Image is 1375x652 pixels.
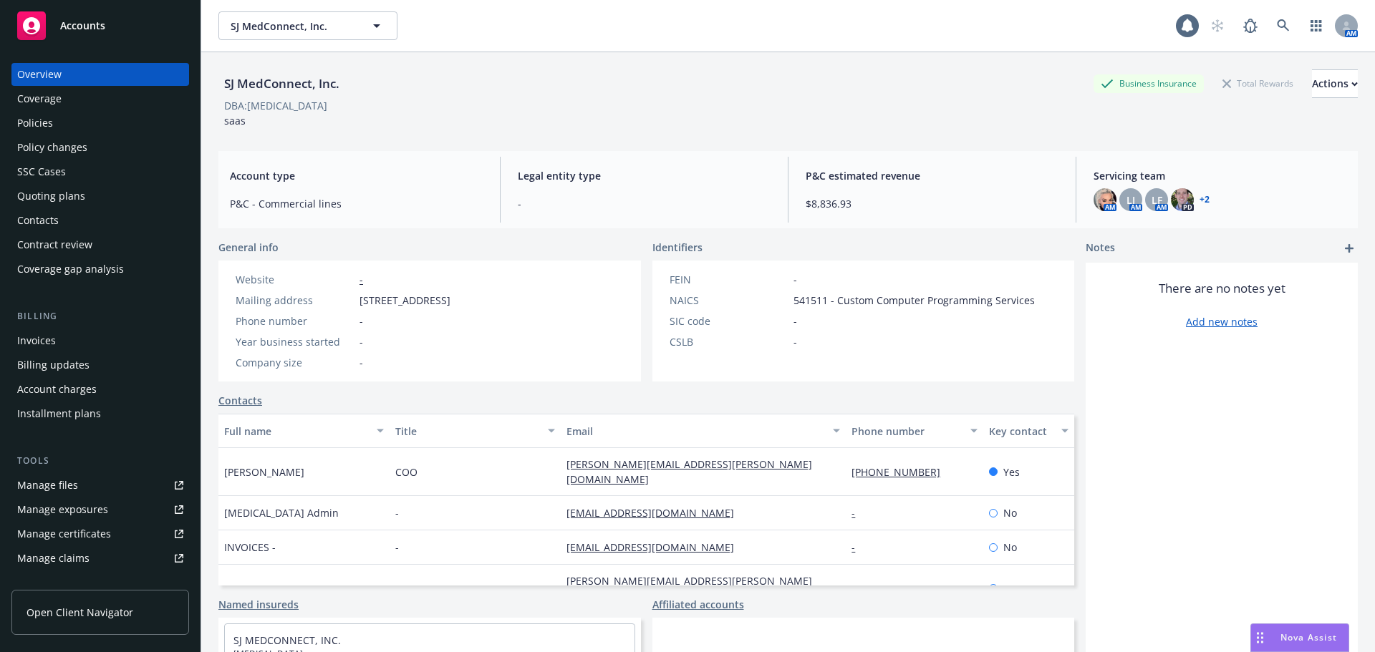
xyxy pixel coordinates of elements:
div: Manage certificates [17,522,111,545]
div: Overview [17,63,62,86]
span: P&C estimated revenue [806,168,1058,183]
a: add [1341,240,1358,257]
div: Installment plans [17,402,101,425]
a: [EMAIL_ADDRESS][DOMAIN_NAME] [566,506,746,520]
div: NAICS [670,293,788,308]
div: Business Insurance [1094,74,1204,92]
span: - [793,272,797,287]
div: Website [236,272,354,287]
span: [STREET_ADDRESS] [360,293,450,308]
a: Affiliated accounts [652,597,744,612]
div: Total Rewards [1215,74,1301,92]
span: [MEDICAL_DATA] Admin [224,505,339,520]
div: Actions [1312,70,1358,97]
span: Servicing team [1094,168,1346,183]
div: Title [395,424,539,439]
a: Manage BORs [11,571,189,594]
a: Contacts [11,209,189,232]
a: Coverage [11,87,189,110]
a: [PERSON_NAME][EMAIL_ADDRESS][PERSON_NAME][DOMAIN_NAME] [566,574,812,603]
span: - [360,334,363,349]
div: Full name [224,424,368,439]
button: Email [561,414,846,448]
span: No [1003,540,1017,555]
span: P&C - Commercial lines [230,196,483,211]
span: General info [218,240,279,255]
div: FEIN [670,272,788,287]
div: Email [566,424,824,439]
span: LI [1126,193,1135,208]
span: - [360,313,363,329]
a: - [851,506,867,520]
span: No [1003,505,1017,520]
span: [PERSON_NAME] [224,464,304,480]
div: Quoting plans [17,185,85,208]
button: SJ MedConnect, Inc. [218,11,397,40]
a: Manage claims [11,547,189,570]
span: INVOICES - [224,540,276,555]
div: Billing [11,309,189,323]
span: - [395,505,399,520]
span: There are no notes yet [1159,280,1285,297]
a: Search [1269,11,1298,40]
span: Accounts [60,20,105,31]
a: Billing updates [11,354,189,376]
div: Manage claims [17,547,90,570]
div: Phone number [236,313,354,329]
div: Invoices [17,329,56,352]
div: SJ MedConnect, Inc. [218,74,345,93]
a: Overview [11,63,189,86]
div: Drag to move [1251,624,1269,651]
a: Quoting plans [11,185,189,208]
div: Coverage gap analysis [17,258,124,281]
div: Phone number [851,424,961,439]
div: Company size [236,355,354,370]
div: Policies [17,112,53,135]
a: [PHONE_NUMBER] [851,465,952,479]
span: - [395,540,399,555]
a: Report a Bug [1236,11,1265,40]
a: 5163592924 [851,582,920,595]
div: Contacts [17,209,59,232]
a: Accounts [11,6,189,46]
a: Switch app [1302,11,1331,40]
a: Manage certificates [11,522,189,545]
a: Policy changes [11,136,189,159]
div: CSLB [670,334,788,349]
span: 541511 - Custom Computer Programming Services [793,293,1035,308]
a: SJ MEDCONNECT, INC. [233,633,341,647]
a: Named insureds [218,597,299,612]
button: Actions [1312,69,1358,98]
a: - [851,540,867,554]
a: [EMAIL_ADDRESS][DOMAIN_NAME] [566,540,746,554]
button: Nova Assist [1250,623,1349,652]
button: Phone number [846,414,983,448]
div: Tools [11,454,189,468]
a: Policies [11,112,189,135]
span: - [793,334,797,349]
div: Policy changes [17,136,87,159]
span: $8,836.93 [806,196,1058,211]
span: Identifiers [652,240,703,255]
a: Installment plans [11,402,189,425]
a: Account charges [11,378,189,401]
div: Mailing address [236,293,354,308]
span: [PERSON_NAME] [224,581,304,596]
button: Full name [218,414,390,448]
div: Year business started [236,334,354,349]
button: Key contact [983,414,1074,448]
span: SJ MedConnect, Inc. [231,19,354,34]
button: Title [390,414,561,448]
span: Account type [230,168,483,183]
div: SSC Cases [17,160,66,183]
span: saas [224,114,246,127]
a: Contract review [11,233,189,256]
a: Add new notes [1186,314,1258,329]
div: DBA: [MEDICAL_DATA] [224,98,327,113]
span: CEO [395,581,415,596]
span: LF [1152,193,1162,208]
span: Nova Assist [1280,631,1337,643]
div: Coverage [17,87,62,110]
div: Manage exposures [17,498,108,521]
div: Key contact [989,424,1053,439]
